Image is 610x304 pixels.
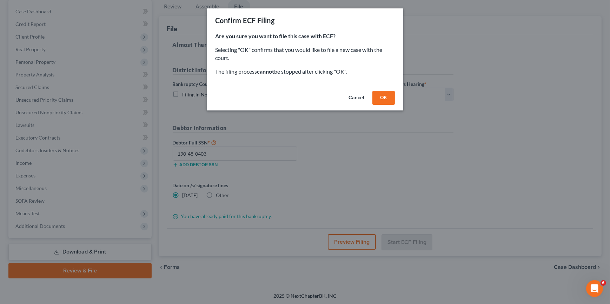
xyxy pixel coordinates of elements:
p: Selecting "OK" confirms that you would like to file a new case with the court. [215,46,395,62]
iframe: Intercom live chat [586,280,603,297]
strong: cannot [257,68,274,75]
button: Cancel [343,91,370,105]
div: Confirm ECF Filing [215,15,274,25]
strong: Are you sure you want to file this case with ECF? [215,33,336,39]
span: 6 [601,280,606,286]
button: OK [372,91,395,105]
p: The filing process be stopped after clicking "OK". [215,68,395,76]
